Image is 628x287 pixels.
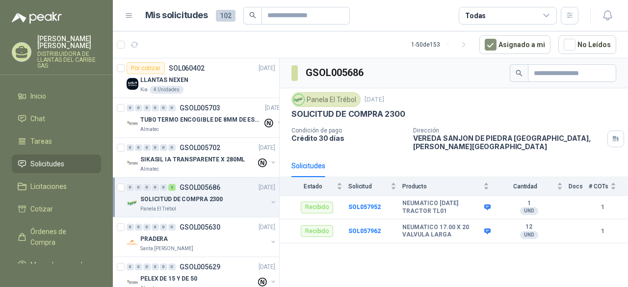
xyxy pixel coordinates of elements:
[180,224,220,231] p: GSOL005630
[259,64,275,73] p: [DATE]
[168,224,176,231] div: 0
[127,221,277,253] a: 0 0 0 0 0 0 GSOL005630[DATE] Company LogoPRADERASanta [PERSON_NAME]
[160,104,167,111] div: 0
[140,126,159,133] p: Almatec
[402,183,481,190] span: Producto
[12,12,62,24] img: Logo peakr
[127,263,134,270] div: 0
[265,104,282,113] p: [DATE]
[140,245,193,253] p: Santa [PERSON_NAME]
[127,118,138,130] img: Company Logo
[152,104,159,111] div: 0
[152,263,159,270] div: 0
[520,231,538,239] div: UND
[306,65,365,80] h3: GSOL005686
[558,35,616,54] button: No Leídos
[140,205,176,213] p: Panela El Trébol
[180,263,220,270] p: GSOL005629
[569,177,589,195] th: Docs
[37,35,101,49] p: [PERSON_NAME] [PERSON_NAME]
[127,197,138,209] img: Company Logo
[140,86,148,94] p: Kia
[589,177,628,195] th: # COTs
[291,92,361,107] div: Panela El Trébol
[169,65,205,72] p: SOL060402
[12,109,101,128] a: Chat
[127,78,138,90] img: Company Logo
[291,183,335,190] span: Estado
[259,183,275,192] p: [DATE]
[589,183,608,190] span: # COTs
[30,136,52,147] span: Tareas
[140,115,262,125] p: TUBO TERMO ENCOGIBLE DE 8MM DE ESPESOR X 5CMS
[180,184,220,191] p: GSOL005686
[113,58,279,98] a: Por cotizarSOL060402[DATE] Company LogoLLANTAS NEXENKia4 Unidades
[348,228,381,235] a: SOL057962
[140,274,197,284] p: PELEX DE 15 Y DE 50
[589,227,616,236] b: 1
[413,127,603,134] p: Dirección
[168,104,176,111] div: 0
[135,104,142,111] div: 0
[140,195,223,204] p: SOLICITUD DE COMPRA 2300
[127,182,277,213] a: 0 0 0 0 0 2 GSOL005686[DATE] Company LogoSOLICITUD DE COMPRA 2300Panela El Trébol
[291,127,405,134] p: Condición de pago
[291,109,405,119] p: SOLICITUD DE COMPRA 2300
[140,76,188,85] p: LLANTAS NEXEN
[30,204,53,214] span: Cotizar
[143,224,151,231] div: 0
[140,155,245,164] p: SIKASIL IA TRANSPARENTE X 280ML
[12,87,101,105] a: Inicio
[479,35,550,54] button: Asignado a mi
[160,184,167,191] div: 0
[135,144,142,151] div: 0
[160,263,167,270] div: 0
[30,113,45,124] span: Chat
[12,200,101,218] a: Cotizar
[127,224,134,231] div: 0
[143,263,151,270] div: 0
[348,177,402,195] th: Solicitud
[180,144,220,151] p: GSOL005702
[280,177,348,195] th: Estado
[12,132,101,151] a: Tareas
[301,225,333,237] div: Recibido
[168,144,176,151] div: 0
[30,158,64,169] span: Solicitudes
[348,204,381,210] a: SOL057952
[411,37,471,52] div: 1 - 50 de 153
[348,183,389,190] span: Solicitud
[516,70,523,77] span: search
[127,157,138,169] img: Company Logo
[135,184,142,191] div: 0
[30,260,86,270] span: Manuales y ayuda
[301,202,333,213] div: Recibido
[140,235,168,244] p: PRADERA
[127,237,138,249] img: Company Logo
[495,183,555,190] span: Cantidad
[402,224,482,239] b: NEUMATICO 17.00 X 20 VALVULA LARGA
[168,263,176,270] div: 0
[150,86,183,94] div: 4 Unidades
[365,95,384,104] p: [DATE]
[249,12,256,19] span: search
[127,102,284,133] a: 0 0 0 0 0 0 GSOL005703[DATE] Company LogoTUBO TERMO ENCOGIBLE DE 8MM DE ESPESOR X 5CMSAlmatec
[291,134,405,142] p: Crédito 30 días
[413,134,603,151] p: VEREDA SANJON DE PIEDRA [GEOGRAPHIC_DATA] , [PERSON_NAME][GEOGRAPHIC_DATA]
[127,144,134,151] div: 0
[152,224,159,231] div: 0
[37,51,101,69] p: DISTRIBUIDORA DE LLANTAS DEL CARIBE SAS
[143,184,151,191] div: 0
[216,10,235,22] span: 102
[12,222,101,252] a: Órdenes de Compra
[30,91,46,102] span: Inicio
[160,144,167,151] div: 0
[127,184,134,191] div: 0
[30,181,67,192] span: Licitaciones
[12,177,101,196] a: Licitaciones
[152,144,159,151] div: 0
[589,203,616,212] b: 1
[495,223,563,231] b: 12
